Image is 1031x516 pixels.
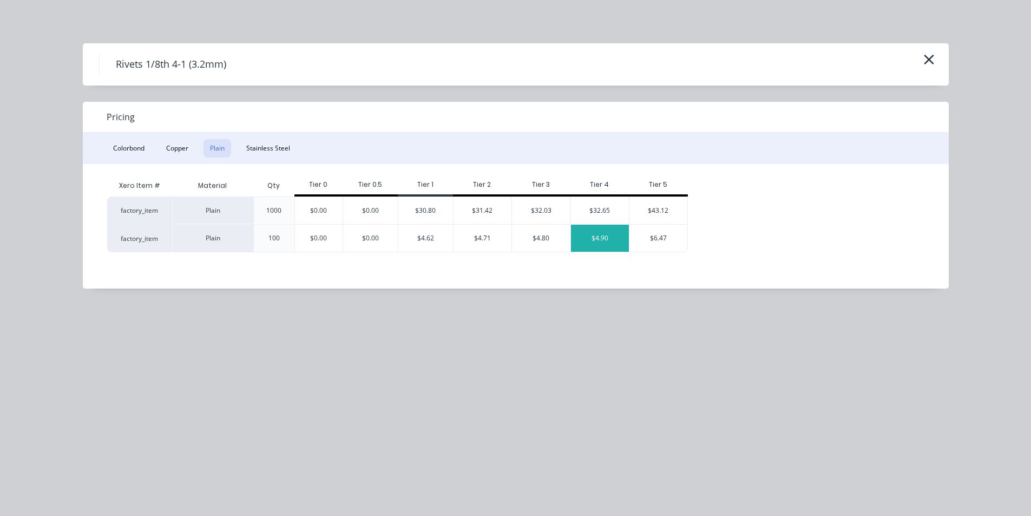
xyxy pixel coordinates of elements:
[295,197,343,224] div: $0.00
[343,225,398,252] div: $0.00
[512,225,570,252] div: $4.80
[259,172,288,199] div: Qty
[512,197,570,224] div: $32.03
[107,139,151,158] button: Colorbond
[99,54,242,75] h4: Rivets 1/8th 4-1 (3.2mm)
[511,180,570,190] div: Tier 3
[629,180,688,190] div: Tier 5
[343,180,398,190] div: Tier 0.5
[172,224,253,252] div: Plain
[172,197,253,224] div: Plain
[172,175,253,197] div: Material
[343,197,398,224] div: $0.00
[107,224,172,252] div: factory_item
[629,197,687,224] div: $43.12
[453,180,512,190] div: Tier 2
[571,225,629,252] div: $4.90
[160,139,195,158] button: Copper
[571,197,629,224] div: $32.65
[398,197,453,224] div: $30.80
[107,175,172,197] div: Xero Item #
[203,139,231,158] button: Plain
[398,180,453,190] div: Tier 1
[454,197,512,224] div: $31.42
[454,225,512,252] div: $4.71
[295,225,343,252] div: $0.00
[240,139,297,158] button: Stainless Steel
[570,180,629,190] div: Tier 4
[107,110,135,123] span: Pricing
[294,180,343,190] div: Tier 0
[107,197,172,224] div: factory_item
[266,206,281,215] div: 1000
[268,233,280,243] div: 100
[629,225,687,252] div: $6.47
[398,225,453,252] div: $4.62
